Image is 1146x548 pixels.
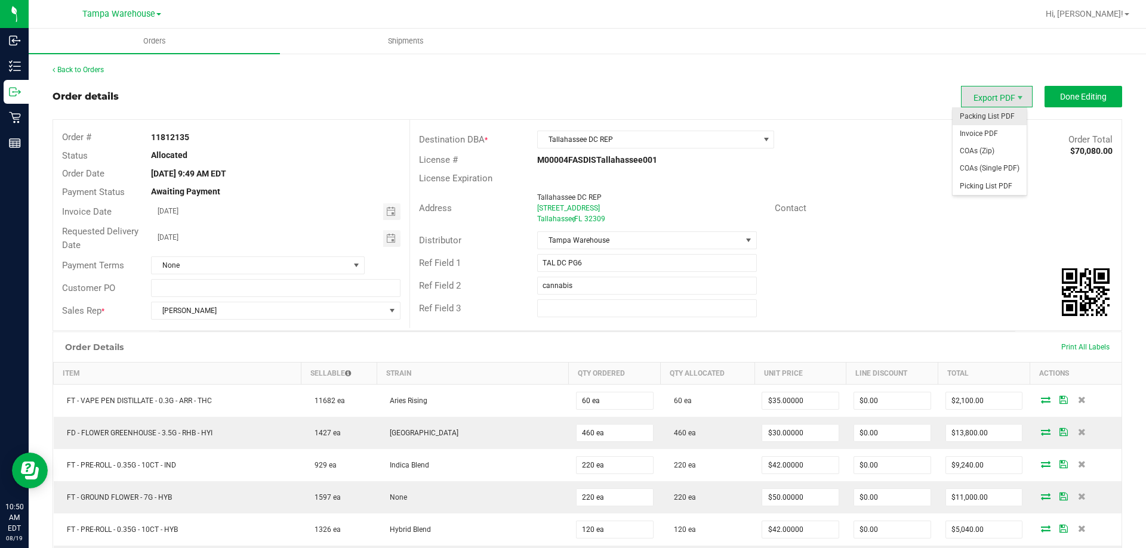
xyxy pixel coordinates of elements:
span: Requested Delivery Date [62,226,138,250]
span: Shipments [372,36,440,47]
span: Order Total [1068,134,1113,145]
strong: $70,080.00 [1070,146,1113,156]
span: [STREET_ADDRESS] [537,204,600,212]
span: Customer PO [62,283,115,293]
input: 0 [762,457,839,473]
input: 0 [854,457,931,473]
span: FL [574,215,582,223]
span: Delete Order Detail [1073,525,1090,532]
span: Tallahassee DC REP [537,193,602,202]
span: COAs (Single PDF) [953,160,1027,177]
span: Delete Order Detail [1073,460,1090,467]
inline-svg: Inventory [9,60,21,72]
span: [PERSON_NAME] [152,302,384,319]
input: 0 [762,521,839,538]
th: Sellable [301,363,377,385]
p: 10:50 AM EDT [5,501,23,534]
span: Sales Rep [62,305,101,316]
span: 220 ea [668,493,696,501]
input: 0 [762,425,839,441]
li: Packing List PDF [953,108,1027,125]
input: 0 [854,521,931,538]
span: Save Order Detail [1055,493,1073,500]
span: Distributor [419,235,461,246]
span: Done Editing [1060,92,1107,101]
span: Destination DBA [419,134,485,145]
span: FT - GROUND FLOWER - 7G - HYB [61,493,172,501]
li: Export PDF [961,86,1033,107]
strong: M00004FASDISTallahassee001 [537,155,657,165]
th: Qty Ordered [569,363,661,385]
span: Ref Field 2 [419,280,461,291]
span: Tallahassee DC REP [538,131,759,148]
span: 220 ea [668,461,696,469]
input: 0 [577,521,653,538]
a: Back to Orders [53,66,104,74]
input: 0 [577,457,653,473]
input: 0 [762,489,839,506]
span: 1427 ea [309,429,341,437]
span: Ref Field 1 [419,258,461,268]
span: 11682 ea [309,397,345,405]
p: 08/19 [5,534,23,543]
span: License Expiration [419,173,492,184]
span: Delete Order Detail [1073,493,1090,500]
span: Save Order Detail [1055,525,1073,532]
a: Shipments [280,29,531,54]
span: FT - PRE-ROLL - 0.35G - 10CT - IND [61,461,176,469]
span: None [152,257,349,274]
li: COAs (Zip) [953,143,1027,160]
th: Actions [1030,363,1122,385]
inline-svg: Inbound [9,35,21,47]
span: Print All Labels [1061,343,1110,351]
span: Indica Blend [384,461,429,469]
strong: 11812135 [151,132,189,142]
input: 0 [946,457,1022,473]
inline-svg: Outbound [9,86,21,98]
th: Item [54,363,301,385]
span: Hybrid Blend [384,525,431,534]
th: Unit Price [754,363,846,385]
span: FT - VAPE PEN DISTILLATE - 0.3G - ARR - THC [61,397,212,405]
inline-svg: Retail [9,112,21,123]
iframe: Resource center [12,453,48,488]
span: , [573,215,574,223]
th: Total [938,363,1030,385]
th: Strain [377,363,569,385]
span: 1597 ea [309,493,341,501]
img: Scan me! [1062,268,1110,316]
span: Invoice Date [62,206,112,217]
span: Payment Terms [62,260,124,271]
span: 929 ea [309,461,337,469]
input: 0 [577,392,653,409]
span: Delete Order Detail [1073,396,1090,403]
strong: Awaiting Payment [151,187,220,196]
input: 0 [946,425,1022,441]
li: Invoice PDF [953,125,1027,143]
span: Ref Field 3 [419,303,461,314]
input: 0 [854,489,931,506]
span: Hi, [PERSON_NAME]! [1046,9,1123,18]
span: Save Order Detail [1055,428,1073,435]
span: Payment Status [62,187,125,197]
inline-svg: Reports [9,137,21,149]
span: Picking List PDF [953,178,1027,195]
span: [GEOGRAPHIC_DATA] [384,429,458,437]
input: 0 [946,521,1022,538]
th: Line Discount [846,363,938,385]
input: 0 [577,425,653,441]
strong: Allocated [151,150,187,160]
div: Order details [53,89,119,104]
a: Orders [29,29,280,54]
span: 60 ea [668,397,692,405]
span: FT - PRE-ROLL - 0.35G - 10CT - HYB [61,525,178,534]
span: Aries Rising [384,397,427,405]
input: 0 [946,392,1022,409]
span: Status [62,150,88,161]
span: Contact [775,203,806,213]
span: FD - FLOWER GREENHOUSE - 3.5G - RHB - HYI [61,429,212,437]
input: 0 [946,489,1022,506]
